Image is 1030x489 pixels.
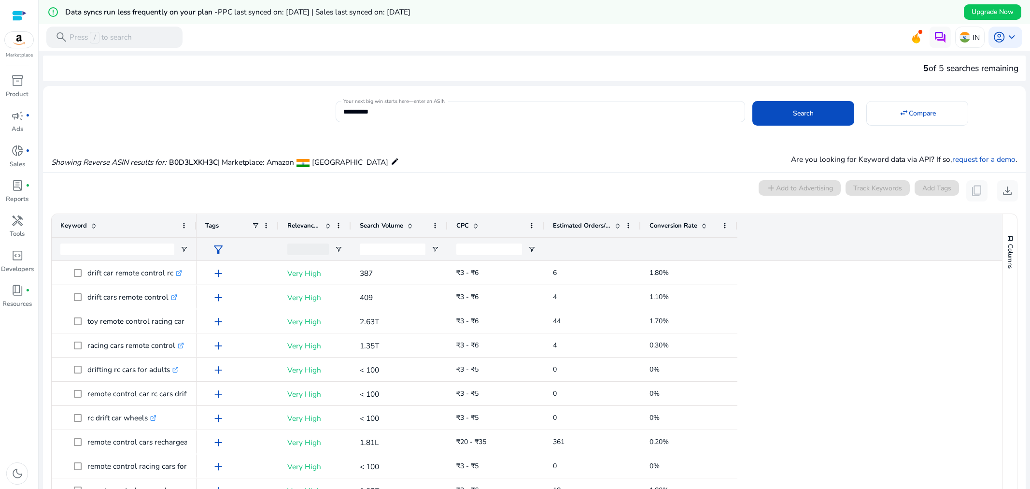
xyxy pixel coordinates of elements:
span: ₹3 - ₹6 [456,292,479,302]
button: download [997,180,1018,201]
span: 0% [649,461,660,471]
span: 0 [553,413,557,422]
span: Upgrade Now [972,7,1014,17]
a: request for a demo [952,154,1016,164]
span: 2.63T [360,316,379,327]
p: Very High [287,336,342,356]
span: ₹20 - ₹35 [456,437,486,446]
span: < 100 [360,413,379,423]
p: Press to search [70,32,132,43]
span: handyman [11,215,24,227]
span: fiber_manual_record [26,288,30,293]
span: Estimated Orders/Month [553,221,611,230]
mat-icon: edit [391,155,399,168]
span: fiber_manual_record [26,184,30,188]
span: ₹3 - ₹6 [456,341,479,350]
span: keyboard_arrow_down [1005,31,1018,43]
span: 0.20% [649,437,669,446]
span: fiber_manual_record [26,114,30,118]
span: 0% [649,365,660,374]
p: racing cars remote control [87,335,184,355]
span: 0 [553,461,557,471]
span: download [1001,185,1014,197]
input: Search Volume Filter Input [360,244,425,255]
span: ₹3 - ₹5 [456,461,479,471]
button: Open Filter Menu [180,245,188,253]
span: ₹3 - ₹6 [456,268,479,277]
p: Very High [287,288,342,307]
img: in.svg [959,32,970,43]
p: Very High [287,457,342,476]
span: account_circle [993,31,1005,43]
span: lab_profile [11,179,24,192]
span: Search [793,108,814,118]
span: fiber_manual_record [26,149,30,153]
p: drift cars remote control [87,287,177,307]
span: 4 [553,292,557,302]
p: rc drift car wheels [87,408,156,428]
img: amazon.svg [5,32,34,48]
span: 44 [553,316,561,326]
span: add [212,316,225,328]
span: Compare [909,108,936,118]
p: Tools [10,230,25,239]
span: CPC [456,221,469,230]
button: Upgrade Now [964,4,1021,20]
span: add [212,340,225,352]
mat-icon: error_outline [47,6,59,18]
span: campaign [11,110,24,122]
span: add [212,460,225,473]
span: add [212,291,225,304]
span: add [212,388,225,401]
span: 387 [360,268,373,278]
span: code_blocks [11,249,24,262]
span: 409 [360,292,373,302]
span: Columns [1006,244,1015,269]
p: toy remote control racing car [87,311,193,331]
span: 6 [553,268,557,277]
input: Keyword Filter Input [60,244,174,255]
i: Showing Reverse ASIN results for: [51,157,167,167]
span: add [212,412,225,425]
span: dark_mode [11,467,24,480]
span: add [212,364,225,376]
mat-icon: swap_horiz [899,108,909,118]
div: of 5 searches remaining [923,62,1018,74]
p: Developers [1,265,34,274]
p: Ads [12,125,23,134]
button: Compare [866,101,968,126]
p: Very High [287,263,342,283]
span: 0 [553,365,557,374]
button: Open Filter Menu [528,245,536,253]
span: Conversion Rate [649,221,697,230]
p: remote control car rc cars drift high speed [87,384,236,403]
p: Very High [287,312,342,331]
p: drift car remote control rc [87,263,182,283]
span: add [212,436,225,449]
span: 1.80% [649,268,669,277]
p: Very High [287,432,342,452]
span: 5 [923,62,929,74]
span: 1.10% [649,292,669,302]
p: Reports [6,195,28,204]
span: 0 [553,389,557,398]
span: 1.70% [649,316,669,326]
p: remote control racing cars for adults [87,456,218,476]
span: < 100 [360,461,379,472]
span: Relevance Score [287,221,321,230]
span: 0% [649,413,660,422]
span: Tags [205,221,219,230]
span: Keyword [60,221,87,230]
button: Open Filter Menu [335,245,342,253]
span: < 100 [360,389,379,399]
button: Search [752,101,854,126]
span: | Marketplace: Amazon [218,157,294,167]
p: remote control cars rechargeable [87,432,207,452]
span: filter_alt [212,244,225,256]
p: Very High [287,384,342,404]
span: 1.81L [360,437,379,447]
p: Resources [2,300,32,309]
span: 361 [553,437,564,446]
p: Marketplace [6,52,33,59]
p: Are you looking for Keyword data via API? If so, . [791,154,1017,165]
